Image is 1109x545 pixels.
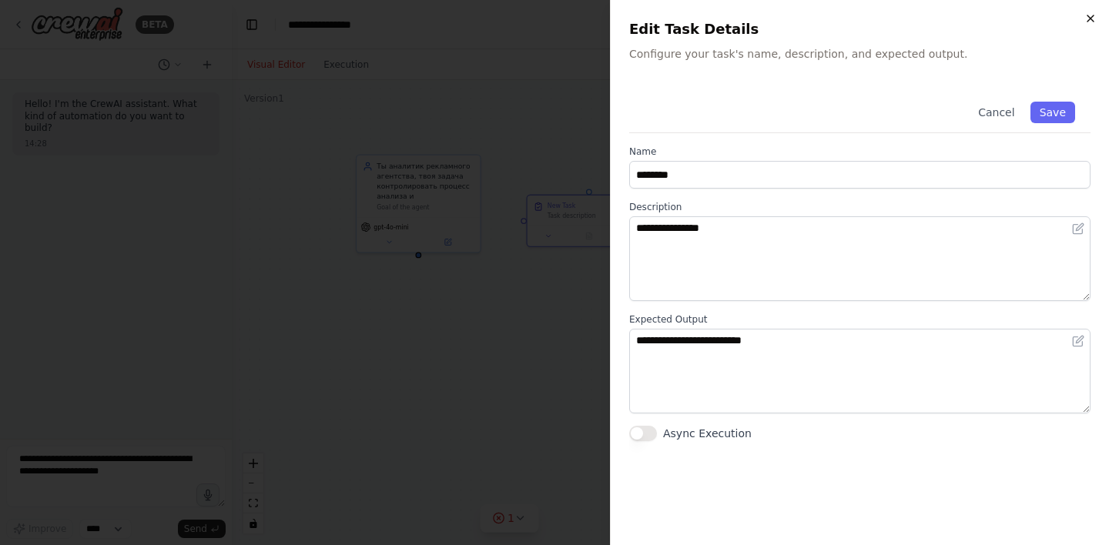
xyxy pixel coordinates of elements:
p: Configure your task's name, description, and expected output. [629,46,1091,62]
button: Open in editor [1069,332,1087,350]
button: Open in editor [1069,219,1087,238]
h2: Edit Task Details [629,18,1091,40]
label: Expected Output [629,313,1091,326]
label: Async Execution [663,426,752,441]
button: Save [1030,102,1075,123]
label: Name [629,145,1091,158]
button: Cancel [969,102,1024,123]
label: Description [629,201,1091,213]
